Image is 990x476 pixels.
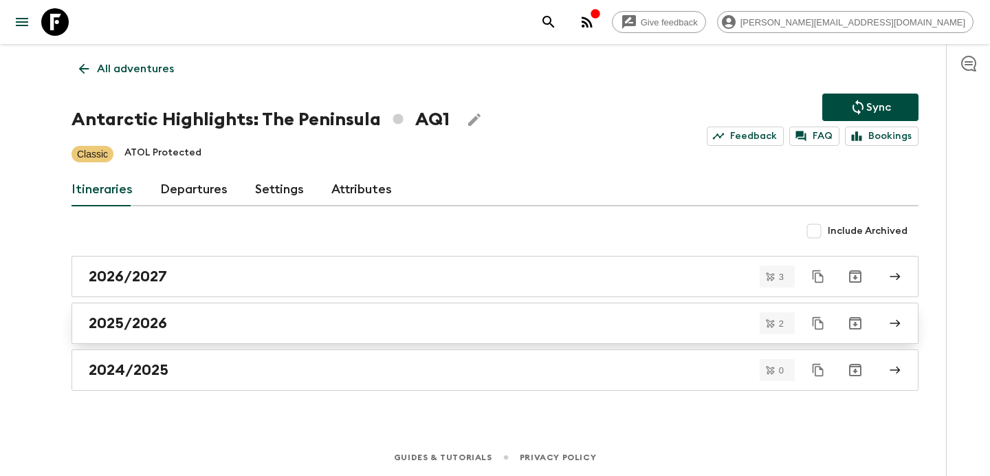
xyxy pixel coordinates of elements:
[806,358,830,382] button: Duplicate
[71,303,918,344] a: 2025/2026
[394,450,492,465] a: Guides & Tutorials
[461,106,488,133] button: Edit Adventure Title
[806,311,830,336] button: Duplicate
[124,146,201,162] p: ATOL Protected
[822,94,918,121] button: Sync adventure departures to the booking engine
[89,314,167,332] h2: 2025/2026
[71,349,918,391] a: 2024/2025
[828,224,907,238] span: Include Archived
[8,8,36,36] button: menu
[97,61,174,77] p: All adventures
[71,256,918,297] a: 2026/2027
[841,310,869,337] button: Archive
[160,173,228,206] a: Departures
[535,8,562,36] button: search adventures
[612,11,706,33] a: Give feedback
[771,366,792,375] span: 0
[841,263,869,290] button: Archive
[841,356,869,384] button: Archive
[331,173,392,206] a: Attributes
[789,127,839,146] a: FAQ
[71,55,181,83] a: All adventures
[707,127,784,146] a: Feedback
[806,264,830,289] button: Duplicate
[77,147,108,161] p: Classic
[733,17,973,28] span: [PERSON_NAME][EMAIL_ADDRESS][DOMAIN_NAME]
[71,106,450,133] h1: Antarctic Highlights: The Peninsula AQ1
[845,127,918,146] a: Bookings
[717,11,973,33] div: [PERSON_NAME][EMAIL_ADDRESS][DOMAIN_NAME]
[771,319,792,328] span: 2
[520,450,596,465] a: Privacy Policy
[71,173,133,206] a: Itineraries
[633,17,705,28] span: Give feedback
[255,173,304,206] a: Settings
[89,361,168,379] h2: 2024/2025
[89,268,167,285] h2: 2026/2027
[771,272,792,281] span: 3
[866,99,891,116] p: Sync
